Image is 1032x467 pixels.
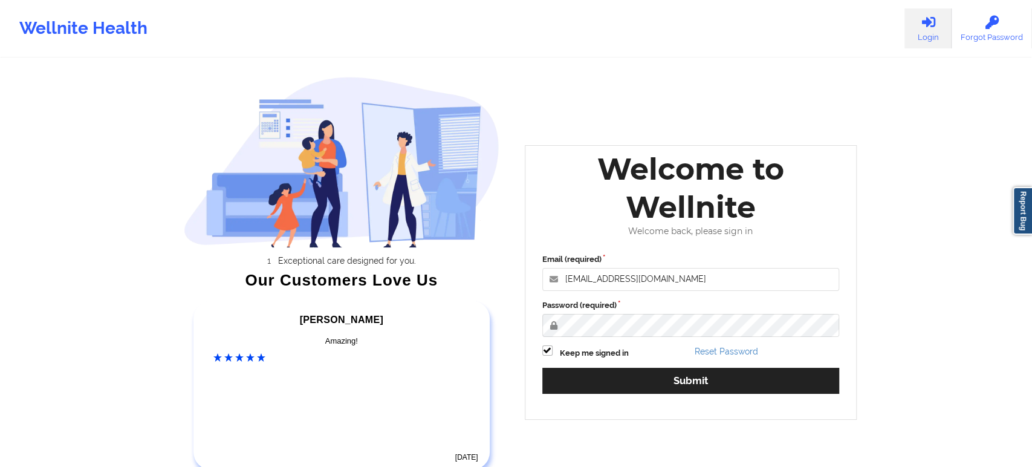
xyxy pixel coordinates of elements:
span: [PERSON_NAME] [300,315,383,325]
button: Submit [542,368,840,394]
a: Login [904,8,952,48]
div: Amazing! [213,335,470,347]
div: Welcome back, please sign in [534,226,848,237]
label: Password (required) [542,299,840,312]
label: Keep me signed in [560,347,629,359]
a: Report Bug [1013,187,1032,235]
a: Reset Password [695,347,758,356]
input: Email address [542,268,840,291]
div: Our Customers Love Us [184,274,499,286]
li: Exceptional care designed for you. [195,256,499,266]
time: [DATE] [455,453,478,462]
a: Forgot Password [952,8,1032,48]
label: Email (required) [542,253,840,266]
div: Welcome to Wellnite [534,150,848,226]
img: wellnite-auth-hero_200.c722682e.png [184,76,499,247]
